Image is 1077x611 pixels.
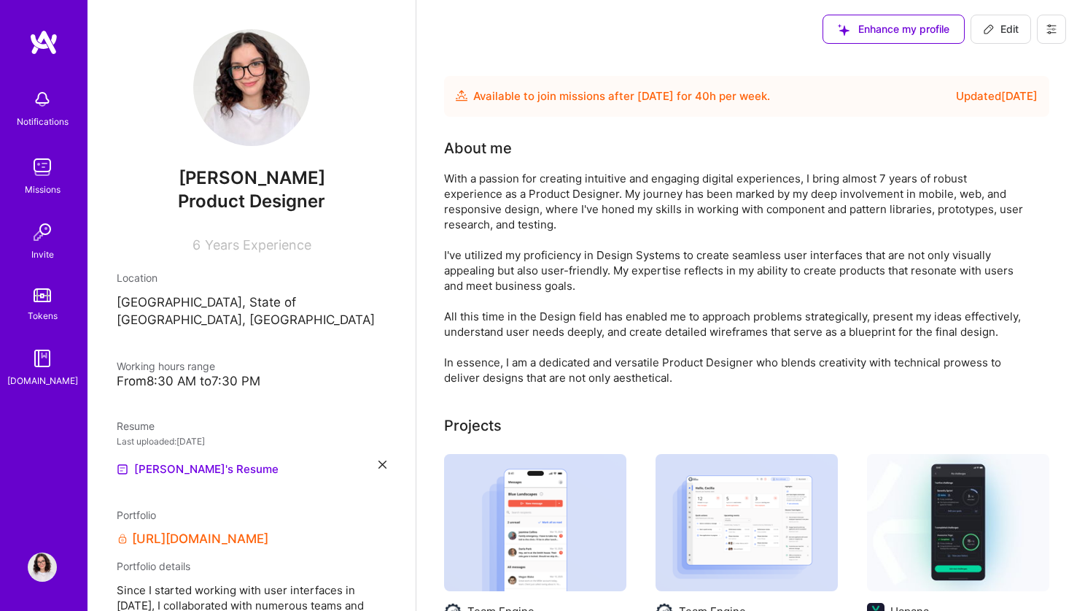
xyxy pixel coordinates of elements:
div: [DOMAIN_NAME] [7,373,78,388]
img: Resume [117,464,128,475]
span: Edit [983,22,1019,36]
img: teamwork [28,153,57,182]
span: Portfolio [117,509,156,521]
div: Last uploaded: [DATE] [117,434,386,449]
div: With a passion for creating intuitive and engaging digital experiences, I bring almost 7 years of... [444,171,1027,385]
div: Projects [444,415,502,437]
img: Availability [456,90,467,101]
img: User Avatar [28,553,57,582]
i: icon SuggestedTeams [838,24,849,36]
span: Years Experience [205,237,311,253]
div: Notifications [17,114,69,129]
img: tokens [34,288,51,302]
button: Enhance my profile [823,15,965,44]
div: Updated [DATE] [956,88,1038,105]
img: guide book [28,344,57,373]
span: Resume [117,420,155,432]
span: 40 [695,89,709,103]
span: 6 [193,237,201,253]
div: Available to join missions after [DATE] for h per week . [473,88,770,105]
button: Edit [971,15,1031,44]
div: Tokens [28,308,58,323]
a: [PERSON_NAME]'s Resume [117,461,279,478]
img: Hapana: Challenges [867,454,1049,591]
img: Team Engine [656,454,838,591]
span: Product Designer [178,191,325,212]
p: [GEOGRAPHIC_DATA], State of [GEOGRAPHIC_DATA], [GEOGRAPHIC_DATA] [117,294,386,329]
span: [PERSON_NAME] [117,167,386,189]
div: From 8:30 AM to 7:30 PM [117,374,386,389]
img: logo [29,29,58,55]
img: Team Engine: App [444,454,626,591]
div: Location [117,270,386,285]
div: Portfolio details [117,558,386,574]
span: Enhance my profile [838,22,949,36]
div: Missions [25,182,61,197]
span: Working hours range [117,360,215,372]
i: icon Close [378,461,386,469]
div: Invite [31,247,54,262]
img: bell [28,85,57,114]
img: User Avatar [193,29,310,146]
div: About me [444,137,512,159]
img: Invite [28,218,57,247]
a: [URL][DOMAIN_NAME] [132,531,268,547]
a: User Avatar [24,553,61,582]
